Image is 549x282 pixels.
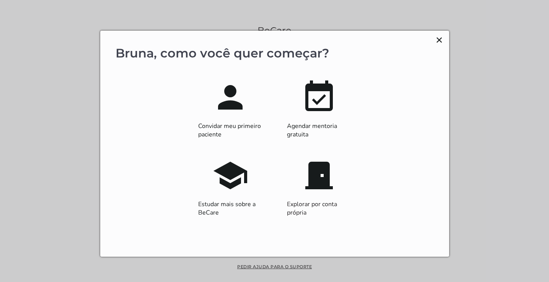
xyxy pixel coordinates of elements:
[220,79,241,116] mwc-icon: person
[287,122,351,139] p: Agendar mentoria gratuita
[198,200,262,217] p: Estudar mais sobre a BeCare
[116,46,434,61] p: Bruna, como você quer começar?
[198,122,262,139] p: Convidar meu primeiro paciente
[220,157,241,194] mwc-icon: school
[436,34,443,46] button: Close
[287,200,351,217] p: Explorar por conta própria
[308,157,330,194] mwc-icon: door_front
[308,79,330,116] mwc-icon: event_available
